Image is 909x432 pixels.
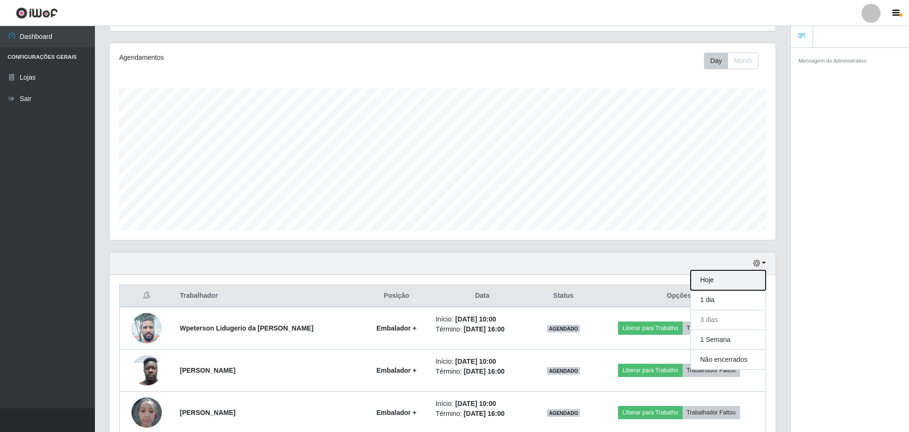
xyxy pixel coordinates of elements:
button: Trabalhador Faltou [683,364,740,377]
th: Trabalhador [174,285,363,307]
strong: [PERSON_NAME] [180,409,235,416]
span: AGENDADO [547,367,580,375]
button: 1 dia [691,290,766,310]
li: Término: [436,367,529,377]
button: 3 dias [691,310,766,330]
button: Day [704,53,728,69]
time: [DATE] 16:00 [464,410,505,417]
button: Trabalhador Faltou [683,406,740,419]
button: Liberar para Trabalho [618,406,682,419]
time: [DATE] 10:00 [455,400,496,407]
th: Data [430,285,534,307]
button: Hoje [691,270,766,290]
img: 1746027724956.jpeg [131,308,162,348]
button: Não encerrados [691,350,766,369]
th: Posição [363,285,430,307]
small: Mensagem do Administrativo [798,58,867,64]
strong: Wpeterson Lidugerio da [PERSON_NAME] [180,324,314,332]
li: Início: [436,357,529,367]
th: Opções [592,285,766,307]
div: First group [704,53,759,69]
img: 1752240503599.jpeg [131,350,162,390]
strong: Embalador + [376,324,416,332]
button: Liberar para Trabalho [618,322,682,335]
span: AGENDADO [547,409,580,417]
strong: [PERSON_NAME] [180,367,235,374]
time: [DATE] 10:00 [455,358,496,365]
img: CoreUI Logo [16,7,58,19]
li: Término: [436,324,529,334]
time: [DATE] 16:00 [464,325,505,333]
button: Trabalhador Faltou [683,322,740,335]
th: Status [534,285,592,307]
button: 1 Semana [691,330,766,350]
span: AGENDADO [547,325,580,332]
time: [DATE] 10:00 [455,315,496,323]
li: Término: [436,409,529,419]
li: Início: [436,399,529,409]
div: Toolbar with button groups [704,53,766,69]
div: Agendamentos [119,53,380,63]
strong: Embalador + [376,409,416,416]
li: Início: [436,314,529,324]
strong: Embalador + [376,367,416,374]
time: [DATE] 16:00 [464,368,505,375]
button: Liberar para Trabalho [618,364,682,377]
button: Month [728,53,759,69]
